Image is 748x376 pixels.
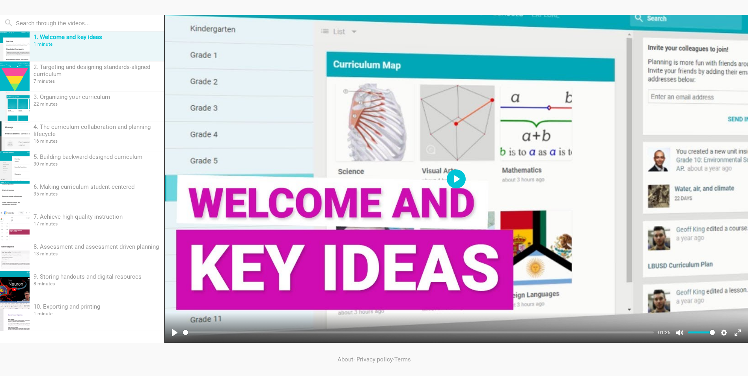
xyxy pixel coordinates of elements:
button: Play, 1. Welcome and key ideas [447,169,466,188]
div: 8. Assessment and assessment-driven planning [34,243,160,250]
div: 7. Achieve high-quality instruction [34,213,160,220]
a: About [338,356,353,363]
a: Privacy policy [356,356,393,363]
div: 4. The curriculum collaboration and planning lifecycle [34,123,160,138]
div: 30 minutes [34,161,160,167]
div: 13 minutes [34,251,160,257]
div: 10. Exporting and printing [34,303,160,310]
div: 2. Targeting and designing standards-aligned curriculum [34,63,160,78]
a: Terms [394,356,411,363]
input: Seek [183,329,654,336]
div: 8 minutes [34,281,160,287]
div: Current time [655,328,672,337]
div: 6. Making curriculum student-centered [34,183,160,190]
div: 16 minutes [34,138,160,144]
div: 3. Organizing your curriculum [34,93,160,101]
input: Volume [688,329,715,336]
button: Play, 1. Welcome and key ideas [168,326,181,339]
div: 7 minutes [34,78,160,84]
div: 35 minutes [34,191,160,197]
div: · · [138,343,611,376]
div: 5. Building backward-designed curriculum [34,153,160,160]
div: 17 minutes [34,221,160,227]
div: 22 minutes [34,101,160,107]
div: 1 minute [34,41,160,47]
div: 1 minute [34,311,160,316]
div: 1. Welcome and key ideas [34,34,160,41]
div: 9. Storing handouts and digital resources [34,273,160,280]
